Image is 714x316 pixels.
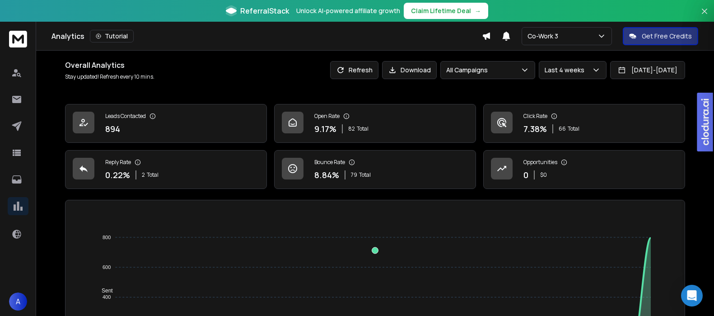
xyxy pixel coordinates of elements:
[349,66,373,75] p: Refresh
[274,150,476,189] a: Bounce Rate8.84%79Total
[699,5,710,27] button: Close banner
[523,159,557,166] p: Opportunities
[348,125,355,132] span: 82
[65,73,154,80] p: Stay updated! Refresh every 10 mins.
[105,169,130,181] p: 0.22 %
[314,169,339,181] p: 8.84 %
[623,27,698,45] button: Get Free Credits
[103,235,111,240] tspan: 800
[142,171,145,179] span: 2
[105,123,120,135] p: 894
[404,3,488,19] button: Claim Lifetime Deal→
[51,30,482,42] div: Analytics
[147,171,159,179] span: Total
[240,5,289,16] span: ReferralStack
[9,292,27,311] button: A
[314,123,336,135] p: 9.17 %
[545,66,588,75] p: Last 4 weeks
[330,61,378,79] button: Refresh
[357,125,369,132] span: Total
[65,150,267,189] a: Reply Rate0.22%2Total
[296,6,400,15] p: Unlock AI-powered affiliate growth
[642,32,692,41] p: Get Free Credits
[483,104,685,143] a: Click Rate7.38%66Total
[523,123,547,135] p: 7.38 %
[274,104,476,143] a: Open Rate9.17%82Total
[540,171,547,179] p: $ 0
[527,32,562,41] p: Co-Work 3
[475,6,481,15] span: →
[681,285,703,307] div: Open Intercom Messenger
[559,125,566,132] span: 66
[483,150,685,189] a: Opportunities0$0
[314,113,340,120] p: Open Rate
[105,113,146,120] p: Leads Contacted
[90,30,134,42] button: Tutorial
[359,171,371,179] span: Total
[401,66,431,75] p: Download
[105,159,131,166] p: Reply Rate
[523,113,547,120] p: Click Rate
[523,169,528,181] p: 0
[446,66,491,75] p: All Campaigns
[95,288,113,294] span: Sent
[103,294,111,300] tspan: 400
[351,171,357,179] span: 79
[382,61,437,79] button: Download
[65,104,267,143] a: Leads Contacted894
[314,159,345,166] p: Bounce Rate
[103,264,111,270] tspan: 600
[610,61,685,79] button: [DATE]-[DATE]
[65,60,154,71] h1: Overall Analytics
[568,125,579,132] span: Total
